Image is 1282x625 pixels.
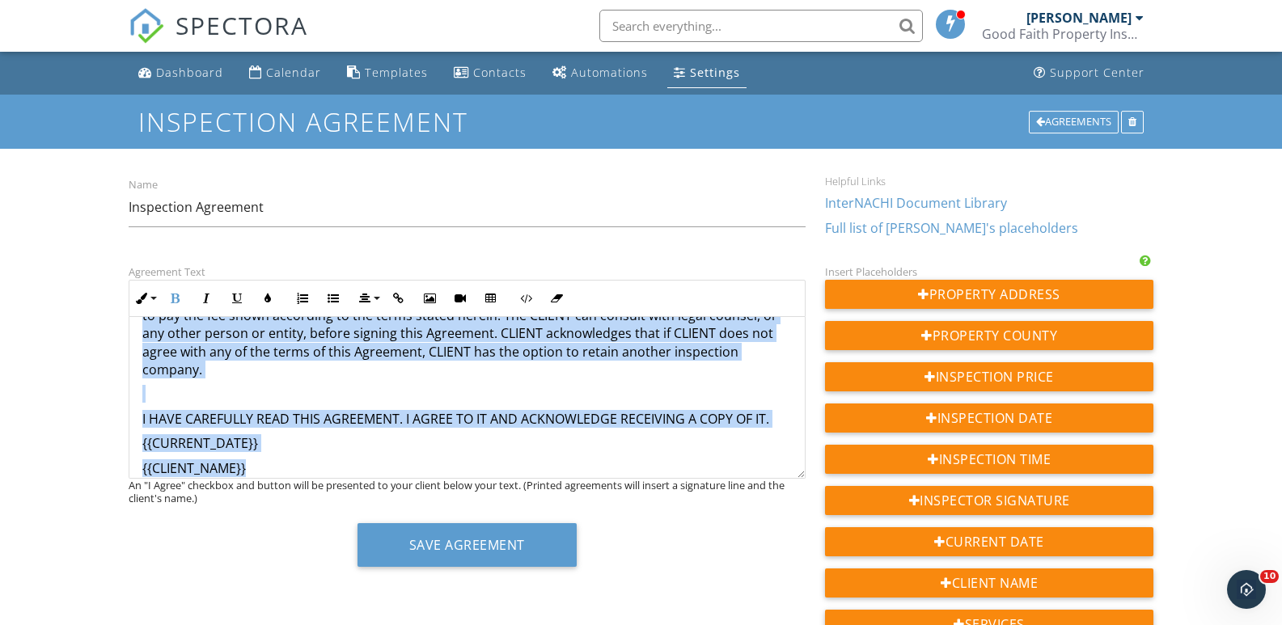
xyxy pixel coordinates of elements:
[142,434,792,452] p: {{CURRENT_DATE}}
[243,58,328,88] a: Calendar
[546,58,654,88] a: Automations (Basic)
[825,362,1154,391] div: Inspection Price
[1227,570,1266,609] iframe: Intercom live chat
[825,175,1154,188] div: Helpful Links
[1026,10,1132,26] div: [PERSON_NAME]
[825,219,1078,237] a: Full list of [PERSON_NAME]'s placeholders
[1029,113,1121,128] a: Agreements
[1260,570,1279,583] span: 10
[341,58,434,88] a: Templates
[825,403,1154,433] div: Inspection Date
[825,445,1154,474] div: Inspection Time
[156,65,223,80] div: Dashboard
[825,264,917,279] label: Insert Placeholders
[599,10,923,42] input: Search everything...
[142,410,792,428] p: I HAVE CAREFULLY READ THIS AGREEMENT. I AGREE TO IT AND ACKNOWLEDGE RECEIVING A COPY OF IT.
[473,65,527,80] div: Contacts
[129,479,806,505] div: An "I Agree" checkbox and button will be presented to your client below your text. (Printed agree...
[825,568,1154,598] div: Client Name
[825,321,1154,350] div: Property County
[825,194,1007,212] a: InterNACHI Document Library
[129,264,205,279] label: Agreement Text
[825,280,1154,309] div: Property Address
[825,486,1154,515] div: Inspector Signature
[982,26,1144,42] div: Good Faith Property Inspections, LLC
[1029,111,1119,133] div: Agreements
[447,58,533,88] a: Contacts
[142,459,792,477] p: {{CLIENT_NAME}}
[129,8,164,44] img: The Best Home Inspection Software - Spectora
[667,58,747,88] a: Settings
[266,65,321,80] div: Calendar
[825,527,1154,556] div: Current Date
[690,65,740,80] div: Settings
[571,65,648,80] div: Automations
[365,65,428,80] div: Templates
[358,523,577,567] button: Save Agreement
[129,22,308,56] a: SPECTORA
[142,270,792,378] p: 18. Acceptance of Terms: CLIENT agrees that he/she/I/they have read, understand, and agree to all...
[138,108,1143,136] h1: Inspection Agreement
[129,178,158,192] label: Name
[1027,58,1151,88] a: Support Center
[132,58,230,88] a: Dashboard
[176,8,308,42] span: SPECTORA
[1050,65,1144,80] div: Support Center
